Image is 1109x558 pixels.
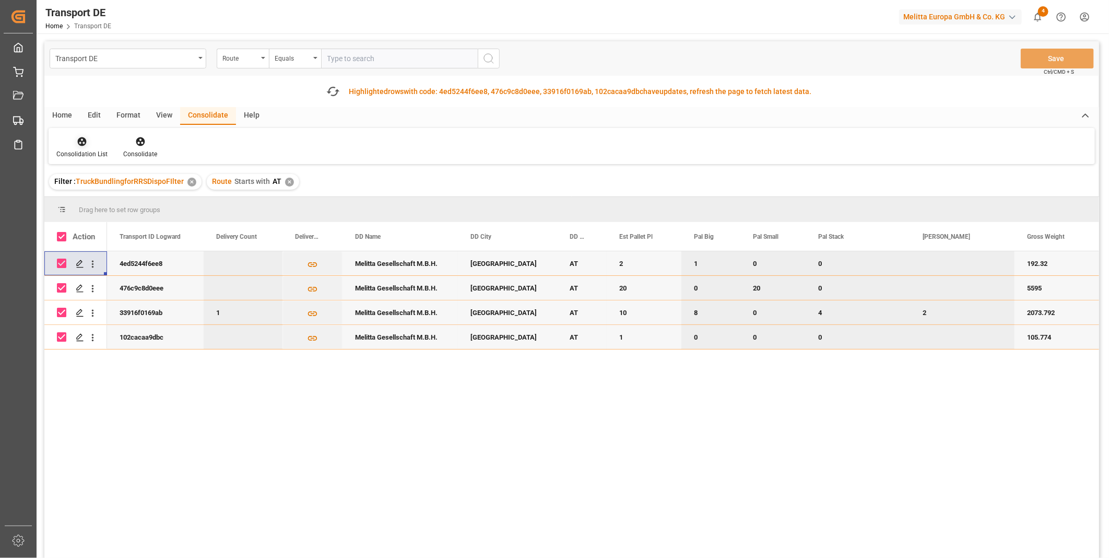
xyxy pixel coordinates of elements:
div: Action [73,232,95,241]
span: Ctrl/CMD + S [1044,68,1074,76]
div: Consolidate [123,149,157,159]
button: open menu [217,49,269,68]
div: 4ed5244f6ee8 [107,251,204,275]
span: Pal Stack [818,233,844,240]
span: [PERSON_NAME] [923,233,970,240]
div: Melitta Gesellschaft M.B.H. [343,300,458,324]
div: 0 [740,251,806,275]
div: AT [557,325,607,349]
div: 0 [806,251,910,275]
div: 2 [910,300,1014,324]
span: Drag here to set row groups [79,206,160,214]
div: 0 [806,325,910,349]
div: ✕ [285,178,294,187]
div: 4 [806,300,910,324]
div: Melitta Gesellschaft M.B.H. [343,276,458,300]
div: 0 [740,300,806,324]
span: rows [388,87,404,96]
span: Delivery Count [216,233,257,240]
button: show 4 new notifications [1026,5,1049,29]
div: 20 [607,276,681,300]
div: 1 [204,300,282,324]
div: Equals [275,51,310,63]
div: Transport DE [55,51,195,64]
span: have [643,87,659,96]
div: 0 [681,325,740,349]
div: AT [557,251,607,275]
div: Press SPACE to deselect this row. [44,251,107,276]
div: 1 [681,251,740,275]
span: 4 [1038,6,1048,17]
div: Home [44,107,80,125]
div: Route [222,51,258,63]
div: [GEOGRAPHIC_DATA] [458,300,557,324]
span: Pal Small [753,233,778,240]
div: [GEOGRAPHIC_DATA] [458,325,557,349]
button: Save [1021,49,1094,68]
span: Transport ID Logward [120,233,181,240]
div: 33916f0169ab [107,300,204,324]
div: Press SPACE to deselect this row. [44,276,107,300]
span: Est Pallet Pl [619,233,653,240]
button: Melitta Europa GmbH & Co. KG [899,7,1026,27]
button: open menu [50,49,206,68]
span: TruckBundlingforRRSDispoFIlter [76,177,184,185]
span: Pal Big [694,233,714,240]
div: ✕ [187,178,196,187]
span: Starts with [234,177,270,185]
div: Melitta Gesellschaft M.B.H. [343,251,458,275]
div: 10 [607,300,681,324]
div: 476c9c8d0eee [107,276,204,300]
div: AT [557,276,607,300]
span: Route [212,177,232,185]
div: Highlighted with code: 4ed5244f6ee8, 476c9c8d0eee, 33916f0169ab, 102cacaa9dbc updates, refresh th... [349,86,811,97]
div: Edit [80,107,109,125]
span: Gross Weight [1027,233,1065,240]
div: 0 [740,325,806,349]
div: Format [109,107,148,125]
div: [GEOGRAPHIC_DATA] [458,276,557,300]
button: Help Center [1049,5,1073,29]
span: DD Name [355,233,381,240]
span: Filter : [54,177,76,185]
div: 0 [681,276,740,300]
input: Type to search [321,49,478,68]
div: Melitta Europa GmbH & Co. KG [899,9,1022,25]
a: Home [45,22,63,30]
div: Consolidation List [56,149,108,159]
div: [GEOGRAPHIC_DATA] [458,251,557,275]
div: 0 [806,276,910,300]
div: View [148,107,180,125]
div: 1 [607,325,681,349]
div: Help [236,107,267,125]
span: AT [273,177,281,185]
div: 20 [740,276,806,300]
button: open menu [269,49,321,68]
div: 8 [681,300,740,324]
span: DD City [470,233,491,240]
div: Consolidate [180,107,236,125]
div: Melitta Gesellschaft M.B.H. [343,325,458,349]
div: Transport DE [45,5,111,20]
div: AT [557,300,607,324]
div: 2 [607,251,681,275]
div: Press SPACE to deselect this row. [44,300,107,325]
button: search button [478,49,500,68]
span: Delivery List [295,233,321,240]
div: Press SPACE to deselect this row. [44,325,107,350]
div: 102cacaa9dbc [107,325,204,349]
span: DD Country [570,233,585,240]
